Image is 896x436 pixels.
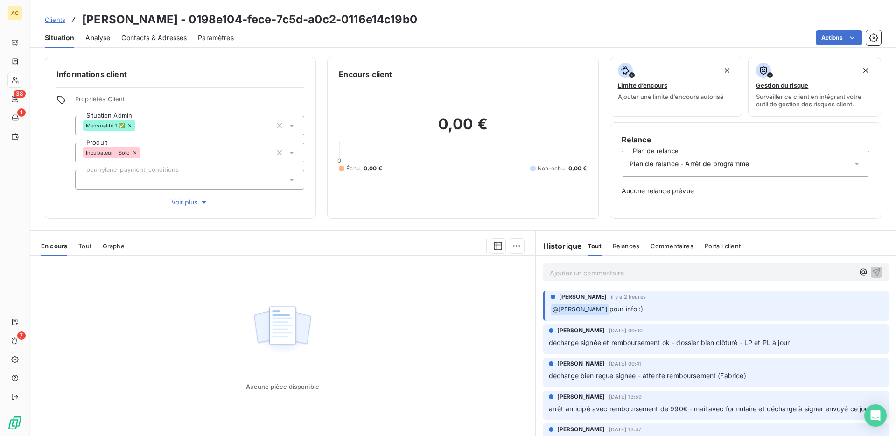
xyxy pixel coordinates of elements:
[14,90,26,98] span: 38
[622,186,869,196] span: Aucune relance prévue
[337,157,341,164] span: 0
[85,33,110,42] span: Analyse
[559,293,607,301] span: [PERSON_NAME]
[246,383,319,390] span: Aucune pièce disponible
[748,57,881,117] button: Gestion du risqueSurveiller ce client en intégrant votre outil de gestion des risques client.
[588,242,602,250] span: Tout
[198,33,234,42] span: Paramètres
[82,11,417,28] h3: [PERSON_NAME] - 0198e104-fece-7c5d-a0c2-0116e14c19b0
[651,242,693,250] span: Commentaires
[45,33,74,42] span: Situation
[613,242,639,250] span: Relances
[103,242,125,250] span: Graphe
[75,197,304,207] button: Voir plus
[56,69,304,80] h6: Informations client
[86,123,125,128] span: Mensualité 1 ✅
[609,305,644,313] span: pour info :)
[17,331,26,340] span: 7
[339,115,587,143] h2: 0,00 €
[557,393,605,401] span: [PERSON_NAME]
[618,82,667,89] span: Limite d’encours
[549,372,746,380] span: décharge bien reçue signée - attente remboursement (Fabrice)
[864,404,887,427] div: Open Intercom Messenger
[609,427,642,432] span: [DATE] 13:47
[7,415,22,430] img: Logo LeanPay
[536,240,582,252] h6: Historique
[41,242,67,250] span: En cours
[78,242,91,250] span: Tout
[557,425,605,434] span: [PERSON_NAME]
[86,150,130,155] span: Incubateur - Solo
[75,95,304,108] span: Propriétés Client
[611,294,646,300] span: il y a 2 heures
[568,164,587,173] span: 0,00 €
[630,159,749,169] span: Plan de relance - Arrêt de programme
[622,134,869,145] h6: Relance
[756,82,808,89] span: Gestion du risque
[121,33,187,42] span: Contacts & Adresses
[816,30,862,45] button: Actions
[609,361,642,366] span: [DATE] 09:41
[252,301,312,359] img: Empty state
[610,57,743,117] button: Limite d’encoursAjouter une limite d’encours autorisé
[538,164,565,173] span: Non-échu
[346,164,360,173] span: Échu
[705,242,741,250] span: Portail client
[135,121,143,130] input: Ajouter une valeur
[609,328,643,333] span: [DATE] 09:00
[557,359,605,368] span: [PERSON_NAME]
[83,176,91,184] input: Ajouter une valeur
[45,15,65,24] a: Clients
[171,197,209,207] span: Voir plus
[557,326,605,335] span: [PERSON_NAME]
[364,164,382,173] span: 0,00 €
[7,6,22,21] div: AC
[551,304,609,315] span: @ [PERSON_NAME]
[756,93,873,108] span: Surveiller ce client en intégrant votre outil de gestion des risques client.
[17,108,26,117] span: 1
[549,338,790,346] span: décharge signée et remboursement ok - dossier bien clôturé - LP et PL à jour
[609,394,642,400] span: [DATE] 13:59
[45,16,65,23] span: Clients
[140,148,148,157] input: Ajouter une valeur
[618,93,724,100] span: Ajouter une limite d’encours autorisé
[339,69,392,80] h6: Encours client
[549,405,871,413] span: arrêt anticipé avec remboursement de 990€ - mail avec formulaire et décharge à signer envoyé ce jour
